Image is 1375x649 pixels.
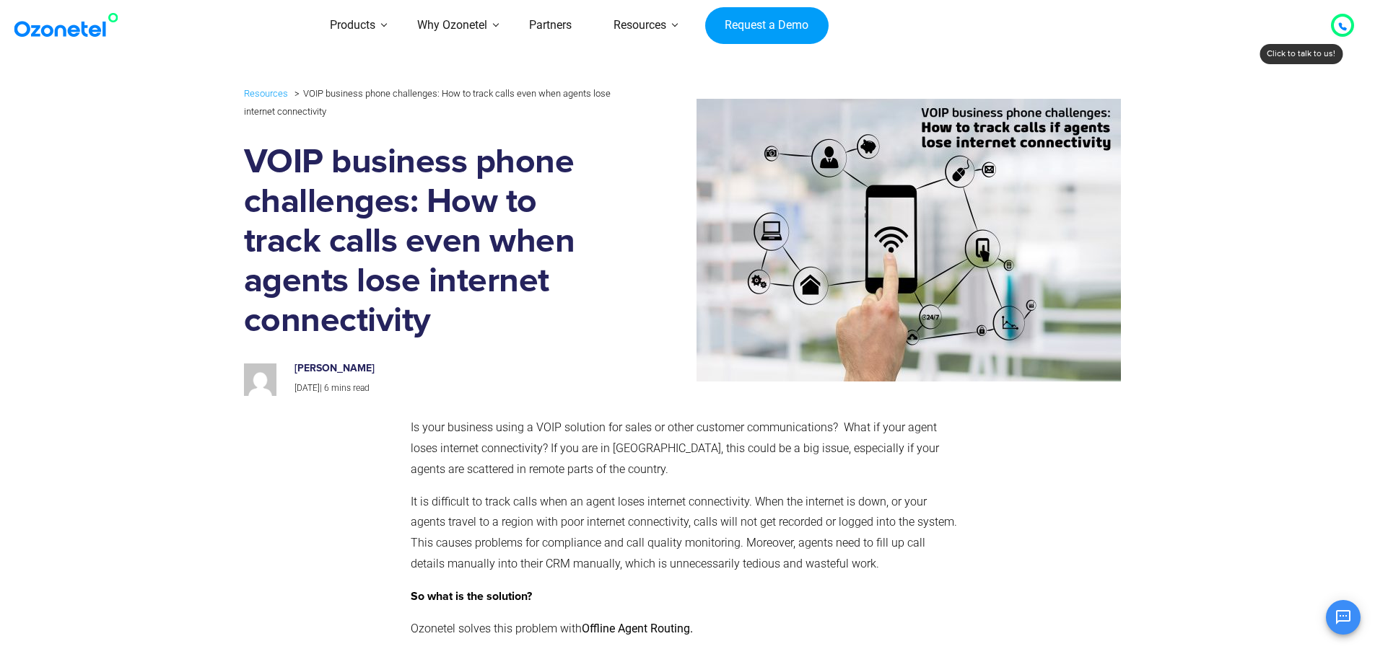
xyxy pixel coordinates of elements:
h1: VOIP business phone challenges: How to track calls even when agents lose internet connectivity [244,143,614,341]
a: Resources [244,85,288,102]
span: [DATE] [294,383,320,393]
p: It is difficult to track calls when an agent loses internet connectivity. When the internet is do... [411,492,959,575]
h6: [PERSON_NAME] [294,363,599,375]
button: Open chat [1326,600,1361,635]
strong: So what is the solution? [411,591,532,602]
p: Is your business using a VOIP solution for sales or other customer communications? What if your a... [411,418,959,480]
span: 6 [324,383,329,393]
p: Ozonetel solves this problem with [411,619,959,640]
a: Request a Demo [705,7,829,45]
b: Offline Agent Routing. [582,622,693,635]
img: b1a9a1d8ee508b1743aa4a8aff369c15c71583b4234ac532cedb3fdd22b562e0 [244,363,276,396]
li: VOIP business phone challenges: How to track calls even when agents lose internet connectivity [244,84,611,116]
span: mins read [331,383,370,393]
p: | [294,381,599,397]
